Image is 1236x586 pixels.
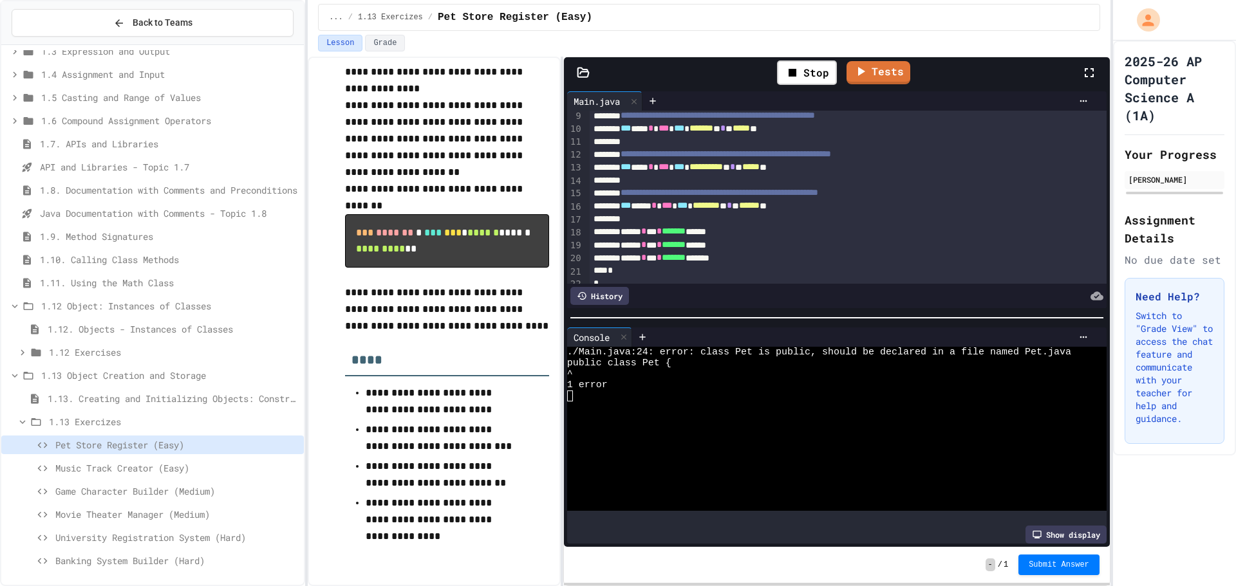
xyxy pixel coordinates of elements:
span: Java Documentation with Comments - Topic 1.8 [40,206,299,220]
div: 17 [567,214,583,226]
span: 1 [1004,560,1008,570]
h3: Need Help? [1136,289,1213,304]
span: 1.13 Exercizes [358,12,423,23]
div: 13 [567,161,583,174]
div: 15 [567,187,583,200]
span: Banking System Builder (Hard) [55,554,299,567]
button: Lesson [318,35,362,51]
div: 10 [567,123,583,136]
span: Submit Answer [1029,560,1089,570]
div: 14 [567,175,583,188]
div: 19 [567,239,583,252]
span: University Registration System (Hard) [55,531,299,544]
div: No due date set [1125,252,1224,268]
div: Console [567,327,632,347]
button: Submit Answer [1018,554,1100,575]
a: Tests [847,61,910,84]
span: Music Track Creator (Easy) [55,461,299,475]
p: Switch to "Grade View" to access the chat feature and communicate with your teacher for help and ... [1136,309,1213,425]
span: public class Pet { [567,358,671,369]
span: 1.12. Objects - Instances of Classes [48,322,299,336]
span: / [428,12,433,23]
span: API and Libraries - Topic 1.7 [40,160,299,174]
span: 1.13. Creating and Initializing Objects: Constructors [48,392,299,405]
span: 1.7. APIs and Libraries [40,137,299,151]
span: Movie Theater Manager (Medium) [55,508,299,521]
span: - [986,558,995,571]
span: 1 error [567,380,608,390]
span: 1.12 Object: Instances of Classes [41,299,299,313]
div: 21 [567,266,583,279]
div: History [570,287,629,305]
span: 1.3 Expression and Output [41,44,299,58]
span: 1.4 Assignment and Input [41,68,299,81]
span: ./Main.java:24: error: class Pet is public, should be declared in a file named Pet.java [567,347,1071,358]
span: 1.10. Calling Class Methods [40,253,299,266]
div: Main.java [567,91,642,111]
span: ... [329,12,343,23]
div: 11 [567,136,583,149]
button: Grade [365,35,405,51]
div: Show display [1025,526,1107,544]
span: Game Character Builder (Medium) [55,484,299,498]
span: Pet Store Register (Easy) [438,10,592,25]
h2: Your Progress [1125,145,1224,163]
div: Stop [777,60,837,85]
span: 1.8. Documentation with Comments and Preconditions [40,183,299,197]
div: 12 [567,149,583,161]
div: [PERSON_NAME] [1128,174,1221,185]
span: Back to Teams [133,16,192,30]
div: 16 [567,201,583,214]
span: ^ [567,369,573,380]
span: 1.6 Compound Assignment Operators [41,114,299,127]
h1: 2025-26 AP Computer Science A (1A) [1125,52,1224,124]
span: / [998,560,1002,570]
div: 22 [567,278,583,291]
div: Console [567,331,616,344]
button: Back to Teams [12,9,294,37]
span: 1.12 Exercises [49,345,299,359]
div: 9 [567,110,583,123]
span: / [348,12,353,23]
span: 1.13 Exercizes [49,415,299,428]
div: 20 [567,252,583,265]
div: Main.java [567,95,626,108]
span: 1.11. Using the Math Class [40,276,299,289]
div: My Account [1123,5,1163,35]
span: 1.9. Method Signatures [40,230,299,243]
span: 1.5 Casting and Range of Values [41,91,299,104]
span: 1.13 Object Creation and Storage [41,369,299,382]
div: 18 [567,226,583,239]
span: Pet Store Register (Easy) [55,438,299,452]
h2: Assignment Details [1125,211,1224,247]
